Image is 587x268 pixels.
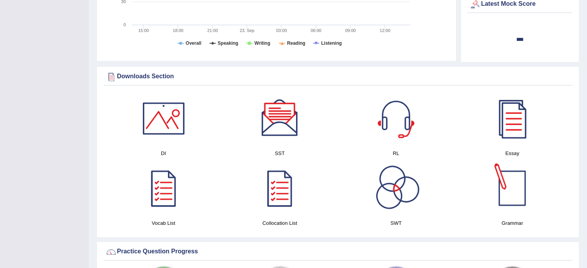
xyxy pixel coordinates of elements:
b: - [516,23,524,51]
text: 18:00 [173,28,184,33]
tspan: 23. Sep [240,28,254,33]
tspan: Speaking [218,40,238,46]
h4: Essay [458,149,567,157]
h4: Vocab List [109,219,218,227]
text: 12:00 [380,28,391,33]
h4: Collocation List [225,219,334,227]
tspan: Writing [254,40,270,46]
text: 21:00 [207,28,218,33]
tspan: Reading [287,40,305,46]
h4: SWT [342,219,450,227]
tspan: Listening [321,40,342,46]
h4: SST [225,149,334,157]
text: 15:00 [138,28,149,33]
text: 0 [123,22,126,27]
div: Practice Question Progress [105,246,570,258]
div: Downloads Section [105,71,570,83]
text: 06:00 [311,28,321,33]
text: 03:00 [276,28,287,33]
h4: RL [342,149,450,157]
h4: Grammar [458,219,567,227]
tspan: Overall [186,40,201,46]
text: 09:00 [345,28,356,33]
h4: DI [109,149,218,157]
